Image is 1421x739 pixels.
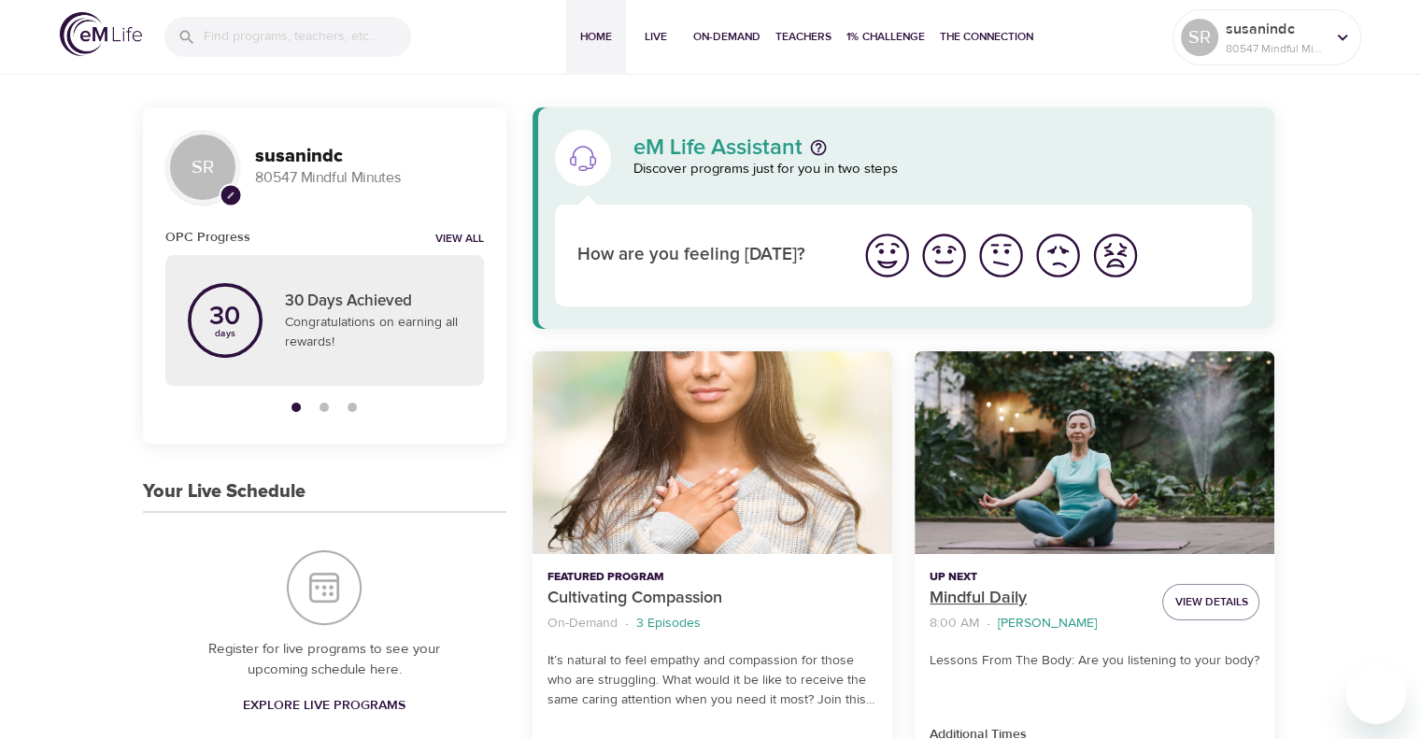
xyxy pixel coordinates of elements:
p: [PERSON_NAME] [998,614,1097,633]
span: Explore Live Programs [243,694,405,718]
p: Congratulations on earning all rewards! [285,313,462,352]
img: bad [1032,230,1084,281]
span: On-Demand [693,27,760,47]
p: 30 Days Achieved [285,290,462,314]
p: How are you feeling [DATE]? [577,242,836,269]
iframe: Button to launch messaging window [1346,664,1406,724]
span: Live [633,27,678,47]
div: SR [1181,19,1218,56]
p: Lessons From The Body: Are you listening to your body? [930,651,1259,671]
button: I'm feeling great [859,227,916,284]
p: 80547 Mindful Minutes [255,167,484,189]
p: days [209,330,240,337]
p: Discover programs just for you in two steps [633,159,1253,180]
a: Explore Live Programs [235,689,413,723]
li: · [987,611,990,636]
img: ok [975,230,1027,281]
button: I'm feeling good [916,227,973,284]
button: Cultivating Compassion [533,351,892,554]
img: eM Life Assistant [568,143,598,173]
button: I'm feeling ok [973,227,1030,284]
span: View Details [1174,592,1247,612]
img: good [918,230,970,281]
img: logo [60,12,142,56]
h6: OPC Progress [165,227,250,248]
p: Up Next [930,569,1147,586]
p: 30 [209,304,240,330]
button: Mindful Daily [915,351,1274,554]
p: eM Life Assistant [633,136,803,159]
img: worst [1089,230,1141,281]
button: View Details [1162,584,1259,620]
p: 8:00 AM [930,614,979,633]
p: Cultivating Compassion [547,586,877,611]
button: I'm feeling worst [1087,227,1144,284]
span: The Connection [940,27,1033,47]
img: Your Live Schedule [287,550,362,625]
span: Home [574,27,618,47]
button: I'm feeling bad [1030,227,1087,284]
a: View all notifications [435,232,484,248]
nav: breadcrumb [930,611,1147,636]
li: · [625,611,629,636]
div: SR [165,130,240,205]
h3: susanindc [255,146,484,167]
input: Find programs, teachers, etc... [204,17,411,57]
p: 80547 Mindful Minutes [1226,40,1325,57]
p: Featured Program [547,569,877,586]
p: 3 Episodes [636,614,701,633]
h3: Your Live Schedule [143,481,306,503]
p: On-Demand [547,614,618,633]
p: susanindc [1226,18,1325,40]
nav: breadcrumb [547,611,877,636]
p: Register for live programs to see your upcoming schedule here. [180,639,469,681]
p: Mindful Daily [930,586,1147,611]
p: It’s natural to feel empathy and compassion for those who are struggling. What would it be like t... [547,651,877,710]
span: 1% Challenge [846,27,925,47]
img: great [861,230,913,281]
span: Teachers [775,27,831,47]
